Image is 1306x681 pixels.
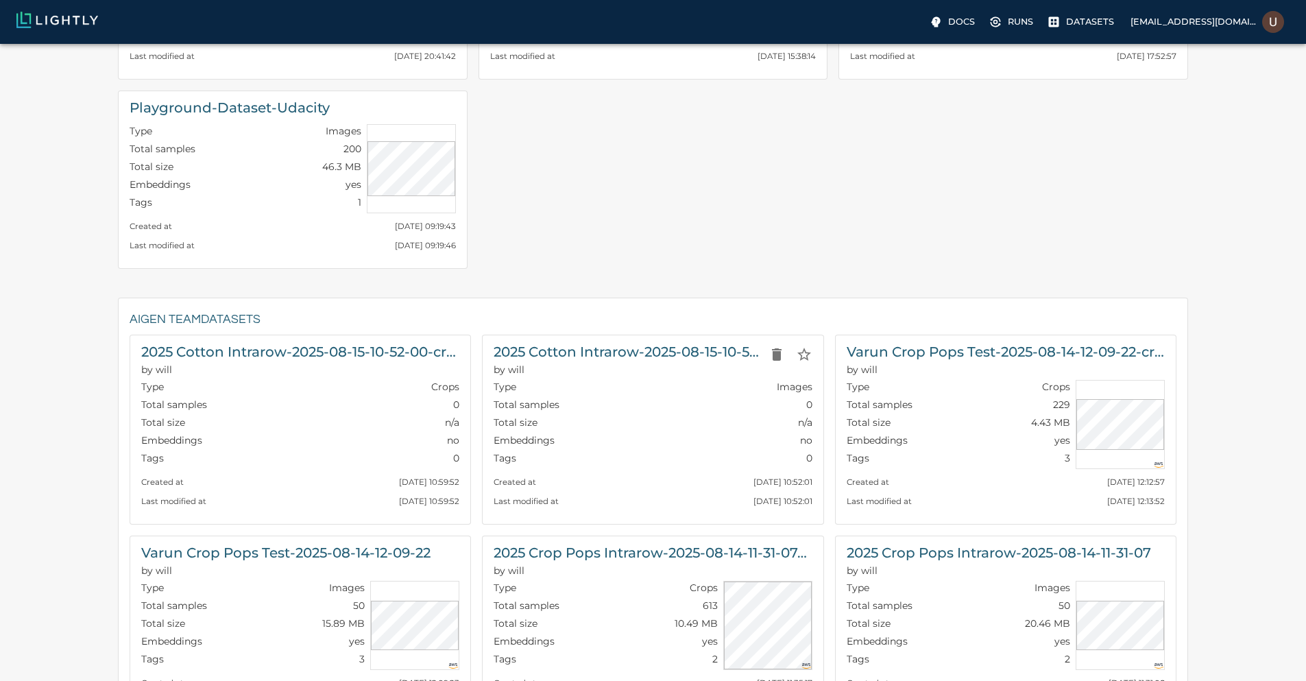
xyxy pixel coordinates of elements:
[494,451,516,465] p: Tags
[141,451,164,465] p: Tags
[1053,398,1070,411] p: 229
[763,341,790,368] button: Delete dataset
[130,195,152,209] p: Tags
[494,398,559,411] p: Total samples
[494,581,516,595] p: Type
[141,363,172,376] span: will (Aigen)
[399,477,459,487] small: [DATE] 10:59:52
[1059,599,1070,612] p: 50
[986,11,1039,33] a: Runs
[847,398,912,411] p: Total samples
[847,451,869,465] p: Tags
[494,363,524,376] span: will (Aigen)
[130,51,195,61] small: Last modified at
[141,380,164,394] p: Type
[948,15,975,28] p: Docs
[453,398,459,411] p: 0
[847,564,878,577] span: will (Aigen)
[494,433,555,447] p: Embeddings
[847,497,912,506] small: Last modified at
[1262,11,1284,33] img: Usman Khan
[1054,433,1070,447] p: yes
[847,542,1151,564] h6: 2025 Crop Pops Intrarow-2025-08-14-11-31-07
[349,634,365,648] p: yes
[494,542,812,564] h6: 2025 Crop Pops Intrarow-2025-08-14-11-31-07-crops-beethoven
[1107,497,1165,506] small: [DATE] 12:13:52
[141,398,207,411] p: Total samples
[141,416,185,429] p: Total size
[1066,15,1114,28] p: Datasets
[703,599,718,612] p: 613
[395,222,456,231] small: [DATE] 09:19:43
[453,451,459,465] p: 0
[702,634,718,648] p: yes
[494,599,559,612] p: Total samples
[494,416,537,429] p: Total size
[394,51,456,61] small: [DATE] 20:41:42
[758,51,816,61] small: [DATE] 15:38:14
[130,97,330,119] h6: Playground-Dataset-Udacity
[141,634,202,648] p: Embeddings
[806,398,812,411] p: 0
[130,335,471,525] a: 2025 Cotton Intrarow-2025-08-15-10-52-00-crops-[PERSON_NAME]will (Aigen)TypeCropsTotal samples0To...
[847,581,869,595] p: Type
[494,341,762,363] h6: 2025 Cotton Intrarow-2025-08-15-10-52-00
[1042,380,1070,394] p: Crops
[353,599,365,612] p: 50
[130,309,1176,331] h6: Aigen team Datasets
[712,652,718,666] p: 2
[753,497,812,506] small: [DATE] 10:52:01
[1054,634,1070,648] p: yes
[798,416,812,429] p: n/a
[675,617,718,630] p: 10.49 MB
[800,433,812,447] p: no
[806,451,812,465] p: 0
[141,497,206,506] small: Last modified at
[494,477,536,487] small: Created at
[322,617,365,630] p: 15.89 MB
[790,341,818,368] button: Star dataset
[141,564,172,577] span: will (Aigen)
[847,599,912,612] p: Total samples
[1035,581,1070,595] p: Images
[141,599,207,612] p: Total samples
[1031,416,1070,429] p: 4.43 MB
[1065,652,1070,666] p: 2
[494,652,516,666] p: Tags
[447,433,459,447] p: no
[690,581,718,595] p: Crops
[753,477,812,487] small: [DATE] 10:52:01
[1025,617,1070,630] p: 20.46 MB
[847,341,1165,363] h6: Varun Crop Pops Test-2025-08-14-12-09-22-crops-beethoven
[329,581,365,595] p: Images
[16,12,98,28] img: Lightly
[130,241,195,250] small: Last modified at
[130,178,191,191] p: Embeddings
[322,160,361,174] p: 46.3 MB
[141,581,164,595] p: Type
[847,617,891,630] p: Total size
[847,652,869,666] p: Tags
[850,51,915,61] small: Last modified at
[835,335,1176,525] a: Varun Crop Pops Test-2025-08-14-12-09-22-crops-[PERSON_NAME]will (Aigen)TypeCropsTotal samples229...
[431,380,459,394] p: Crops
[494,380,516,394] p: Type
[482,335,823,525] a: 2025 Cotton Intrarow-2025-08-15-10-52-00will (Aigen)Delete datasetStar datasetTypeImagesTotal sam...
[1125,7,1290,37] label: [EMAIL_ADDRESS][DOMAIN_NAME]Usman Khan
[141,652,164,666] p: Tags
[118,91,468,269] a: Playground-Dataset-UdacityTypeImagesTotal samples200Total size46.3 MBEmbeddingsyesTags1Created at...
[926,11,980,33] label: Docs
[358,195,361,209] p: 1
[130,142,195,156] p: Total samples
[1065,451,1070,465] p: 3
[847,380,869,394] p: Type
[141,341,459,363] h6: 2025 Cotton Intrarow-2025-08-15-10-52-00-crops-beethoven
[494,634,555,648] p: Embeddings
[1044,11,1120,33] label: Datasets
[141,433,202,447] p: Embeddings
[847,416,891,429] p: Total size
[1130,15,1257,28] p: [EMAIL_ADDRESS][DOMAIN_NAME]
[490,51,555,61] small: Last modified at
